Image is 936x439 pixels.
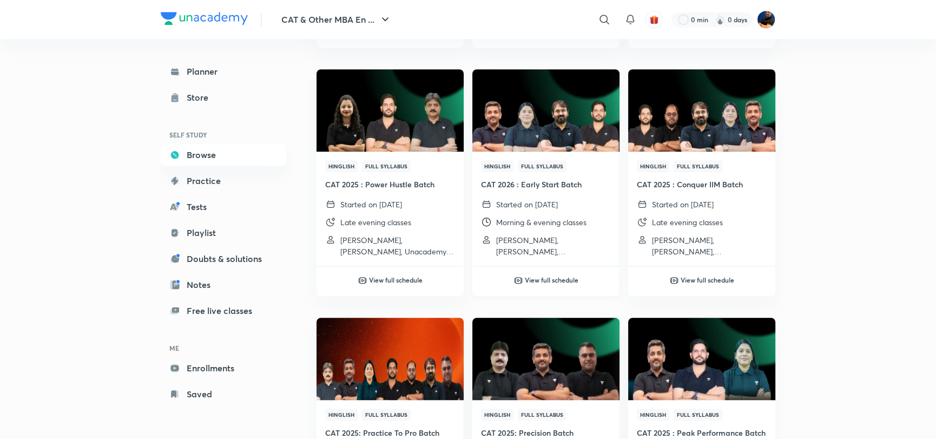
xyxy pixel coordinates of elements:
a: Tests [161,196,286,218]
h4: CAT 2025 : Conquer IIM Batch [637,179,767,190]
span: Hinglish [637,409,669,421]
img: streak [715,14,726,25]
span: Full Syllabus [518,409,566,421]
h4: CAT 2026 : Early Start Batch [481,179,611,190]
span: Full Syllabus [674,409,722,421]
button: CAT & Other MBA En ... [275,9,398,30]
a: Saved [161,383,286,405]
span: Hinglish [325,409,358,421]
a: ThumbnailHinglishFull SyllabusCAT 2025 : Power Hustle BatchStarted on [DATE]Late evening classes[... [317,69,464,266]
h6: View full schedule [369,275,423,285]
p: Started on [DATE] [496,199,558,210]
span: Full Syllabus [518,160,566,172]
p: Started on [DATE] [652,199,714,210]
h6: SELF STUDY [161,126,286,144]
button: avatar [645,11,663,28]
img: Thumbnail [627,68,776,152]
p: Late evening classes [652,217,723,228]
p: Lokesh Agarwal, Ravi Kumar, Unacademy CAT & Other MBA Entrance Tests and 1 more [340,234,455,257]
a: Playlist [161,222,286,244]
a: Practice [161,170,286,192]
a: ThumbnailHinglishFull SyllabusCAT 2026 : Early Start BatchStarted on [DATE]Morning & evening clas... [472,69,619,266]
span: Full Syllabus [362,409,411,421]
img: Thumbnail [315,68,465,152]
h6: View full schedule [681,275,734,285]
h4: CAT 2025: Precision Batch [481,427,611,438]
p: Morning & evening classes [496,217,586,228]
img: Thumbnail [627,317,776,401]
h6: View full schedule [525,275,578,285]
span: Support [42,9,71,17]
span: Hinglish [325,160,358,172]
span: Full Syllabus [674,160,722,172]
p: Deepika Awasthi, Ravi Kumar, Ronakkumar Shah and 2 more [652,234,767,257]
img: play [358,276,367,285]
img: Thumbnail [471,68,621,152]
p: Late evening classes [340,217,411,228]
img: Thumbnail [315,317,465,401]
span: Full Syllabus [362,160,411,172]
img: Saral Nashier [757,10,775,29]
a: Free live classes [161,300,286,322]
a: Doubts & solutions [161,248,286,270]
span: Hinglish [481,160,513,172]
a: Notes [161,274,286,296]
h6: ME [161,339,286,357]
a: Browse [161,144,286,166]
h4: CAT 2025: Practice To Pro Batch [325,427,455,438]
span: Hinglish [481,409,513,421]
span: Hinglish [637,160,669,172]
a: ThumbnailHinglishFull SyllabusCAT 2025 : Conquer IIM BatchStarted on [DATE]Late evening classes[P... [628,69,775,266]
p: Amiya Kumar, Deepika Awasthi, Saral Nashier and 2 more [496,234,611,257]
img: play [514,276,523,285]
img: Thumbnail [471,317,621,401]
a: Planner [161,61,286,82]
div: Store [187,91,215,104]
a: Company Logo [161,12,248,28]
a: Store [161,87,286,108]
p: Started on [DATE] [340,199,402,210]
img: play [670,276,678,285]
h4: CAT 2025 : Peak Performance Batch [637,427,767,438]
h4: CAT 2025 : Power Hustle Batch [325,179,455,190]
img: avatar [649,15,659,24]
a: Enrollments [161,357,286,379]
img: Company Logo [161,12,248,25]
